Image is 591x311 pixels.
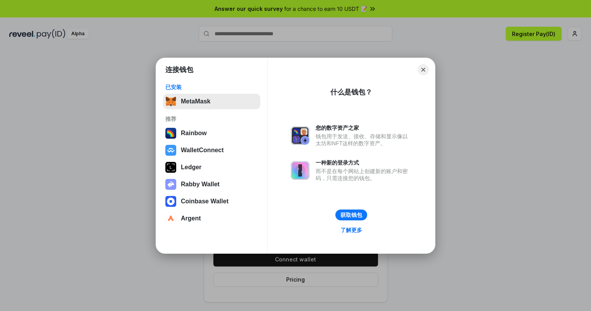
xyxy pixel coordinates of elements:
div: Coinbase Wallet [181,198,228,205]
button: Rabby Wallet [163,177,260,192]
button: Ledger [163,160,260,175]
div: Argent [181,215,201,222]
a: 了解更多 [336,225,367,235]
div: WalletConnect [181,147,224,154]
div: 什么是钱包？ [330,88,372,97]
button: Rainbow [163,125,260,141]
div: MetaMask [181,98,210,105]
div: Rabby Wallet [181,181,220,188]
button: Coinbase Wallet [163,194,260,209]
div: 您的数字资产之家 [316,124,412,131]
img: svg+xml,%3Csvg%20width%3D%22120%22%20height%3D%22120%22%20viewBox%3D%220%200%20120%20120%22%20fil... [165,128,176,139]
img: svg+xml,%3Csvg%20xmlns%3D%22http%3A%2F%2Fwww.w3.org%2F2000%2Fsvg%22%20width%3D%2228%22%20height%3... [165,162,176,173]
div: 而不是在每个网站上创建新的账户和密码，只需连接您的钱包。 [316,168,412,182]
div: 获取钱包 [340,211,362,218]
button: 获取钱包 [335,210,367,220]
div: 了解更多 [340,227,362,234]
div: 钱包用于发送、接收、存储和显示像以太坊和NFT这样的数字资产。 [316,133,412,147]
div: 已安装 [165,84,258,91]
img: svg+xml,%3Csvg%20xmlns%3D%22http%3A%2F%2Fwww.w3.org%2F2000%2Fsvg%22%20fill%3D%22none%22%20viewBox... [165,179,176,190]
button: WalletConnect [163,143,260,158]
button: MetaMask [163,94,260,109]
button: Close [418,64,429,75]
img: svg+xml,%3Csvg%20fill%3D%22none%22%20height%3D%2233%22%20viewBox%3D%220%200%2035%2033%22%20width%... [165,96,176,107]
img: svg+xml,%3Csvg%20width%3D%2228%22%20height%3D%2228%22%20viewBox%3D%220%200%2028%2028%22%20fill%3D... [165,196,176,207]
div: 一种新的登录方式 [316,159,412,166]
img: svg+xml,%3Csvg%20xmlns%3D%22http%3A%2F%2Fwww.w3.org%2F2000%2Fsvg%22%20fill%3D%22none%22%20viewBox... [291,161,309,180]
img: svg+xml,%3Csvg%20xmlns%3D%22http%3A%2F%2Fwww.w3.org%2F2000%2Fsvg%22%20fill%3D%22none%22%20viewBox... [291,126,309,145]
img: svg+xml,%3Csvg%20width%3D%2228%22%20height%3D%2228%22%20viewBox%3D%220%200%2028%2028%22%20fill%3D... [165,145,176,156]
div: Rainbow [181,130,207,137]
img: svg+xml,%3Csvg%20width%3D%2228%22%20height%3D%2228%22%20viewBox%3D%220%200%2028%2028%22%20fill%3D... [165,213,176,224]
div: Ledger [181,164,201,171]
div: 推荐 [165,115,258,122]
button: Argent [163,211,260,226]
h1: 连接钱包 [165,65,193,74]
